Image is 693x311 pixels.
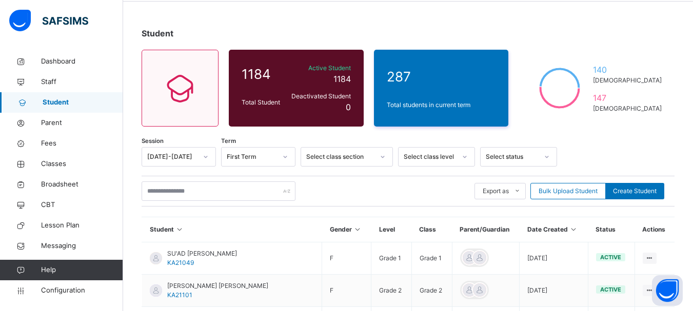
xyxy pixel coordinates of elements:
[652,275,683,306] button: Open asap
[41,265,123,275] span: Help
[520,242,588,275] td: [DATE]
[142,137,164,146] span: Session
[227,152,276,161] div: First Term
[41,220,123,231] span: Lesson Plan
[41,138,123,149] span: Fees
[411,275,452,307] td: Grade 2
[600,286,621,293] span: active
[520,275,588,307] td: [DATE]
[43,97,123,108] span: Student
[322,242,371,275] td: F
[593,64,662,76] span: 140
[175,225,184,233] i: Sort in Ascending Order
[371,217,412,242] th: Level
[9,10,88,31] img: safsims
[588,217,635,242] th: Status
[387,67,496,87] span: 287
[635,217,675,242] th: Actions
[41,159,123,169] span: Classes
[239,95,287,110] div: Total Student
[289,92,351,101] span: Deactivated Student
[289,64,351,73] span: Active Student
[452,217,520,242] th: Parent/Guardian
[322,217,371,242] th: Gender
[387,100,496,110] span: Total students in current term
[41,179,123,190] span: Broadsheet
[333,74,351,84] span: 1184
[593,76,662,85] span: [DEMOGRAPHIC_DATA]
[41,241,123,251] span: Messaging
[411,242,452,275] td: Grade 1
[142,28,173,38] span: Student
[404,152,456,161] div: Select class level
[539,186,598,196] span: Bulk Upload Student
[353,225,362,233] i: Sort in Ascending Order
[569,225,578,233] i: Sort in Ascending Order
[306,152,374,161] div: Select class section
[41,56,123,67] span: Dashboard
[142,217,322,242] th: Student
[593,104,662,113] span: [DEMOGRAPHIC_DATA]
[41,285,123,296] span: Configuration
[593,92,662,104] span: 147
[322,275,371,307] td: F
[221,137,236,146] span: Term
[486,152,538,161] div: Select status
[41,200,123,210] span: CBT
[41,118,123,128] span: Parent
[147,152,197,161] div: [DATE]-[DATE]
[167,281,268,291] span: [PERSON_NAME] [PERSON_NAME]
[600,254,621,261] span: active
[371,242,412,275] td: Grade 1
[346,102,351,112] span: 0
[167,259,194,266] span: KA21049
[520,217,588,242] th: Date Created
[371,275,412,307] td: Grade 2
[167,291,192,299] span: KA21101
[613,186,657,196] span: Create Student
[167,249,237,258] span: SU'AD [PERSON_NAME]
[411,217,452,242] th: Class
[242,64,284,84] span: 1184
[41,77,123,87] span: Staff
[483,186,509,196] span: Export as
